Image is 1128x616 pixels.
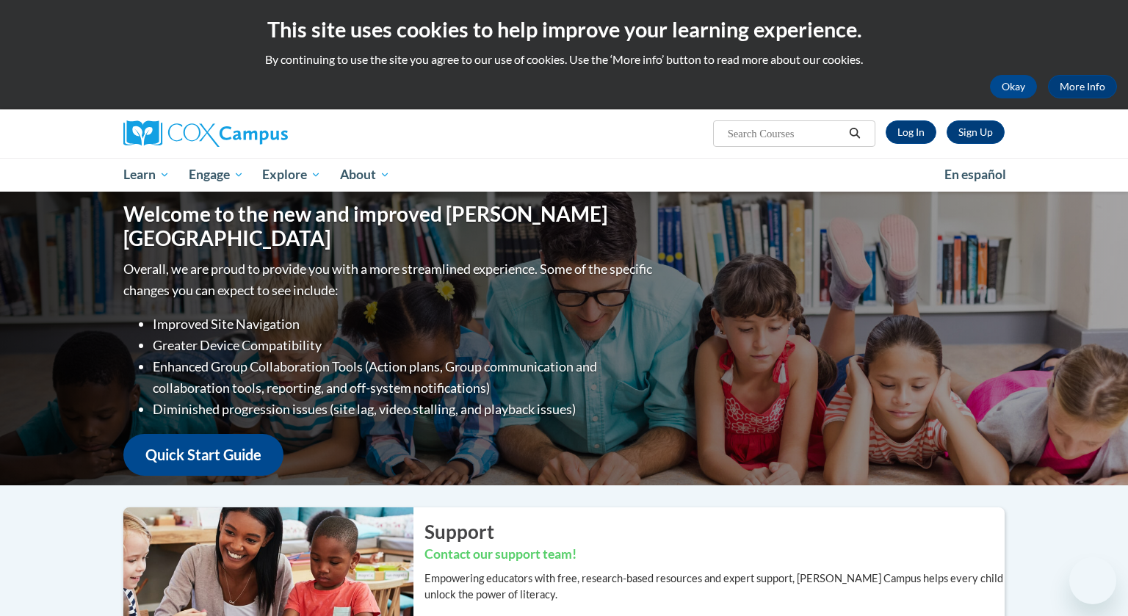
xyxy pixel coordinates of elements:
[123,258,656,301] p: Overall, we are proud to provide you with a more streamlined experience. Some of the specific cha...
[935,159,1016,190] a: En español
[262,166,321,184] span: Explore
[11,15,1117,44] h2: This site uses cookies to help improve your learning experience.
[179,158,253,192] a: Engage
[253,158,330,192] a: Explore
[123,120,288,147] img: Cox Campus
[11,51,1117,68] p: By continuing to use the site you agree to our use of cookies. Use the ‘More info’ button to read...
[123,202,656,251] h1: Welcome to the new and improved [PERSON_NAME][GEOGRAPHIC_DATA]
[726,125,844,142] input: Search Courses
[153,335,656,356] li: Greater Device Compatibility
[1048,75,1117,98] a: More Info
[123,434,283,476] a: Quick Start Guide
[990,75,1037,98] button: Okay
[424,518,1005,545] h2: Support
[944,167,1006,182] span: En español
[844,125,866,142] button: Search
[189,166,244,184] span: Engage
[123,166,170,184] span: Learn
[123,120,402,147] a: Cox Campus
[153,399,656,420] li: Diminished progression issues (site lag, video stalling, and playback issues)
[153,314,656,335] li: Improved Site Navigation
[424,570,1005,603] p: Empowering educators with free, research-based resources and expert support, [PERSON_NAME] Campus...
[947,120,1005,144] a: Register
[153,356,656,399] li: Enhanced Group Collaboration Tools (Action plans, Group communication and collaboration tools, re...
[330,158,399,192] a: About
[114,158,179,192] a: Learn
[340,166,390,184] span: About
[1069,557,1116,604] iframe: Button to launch messaging window
[886,120,936,144] a: Log In
[424,546,1005,564] h3: Contact our support team!
[101,158,1027,192] div: Main menu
